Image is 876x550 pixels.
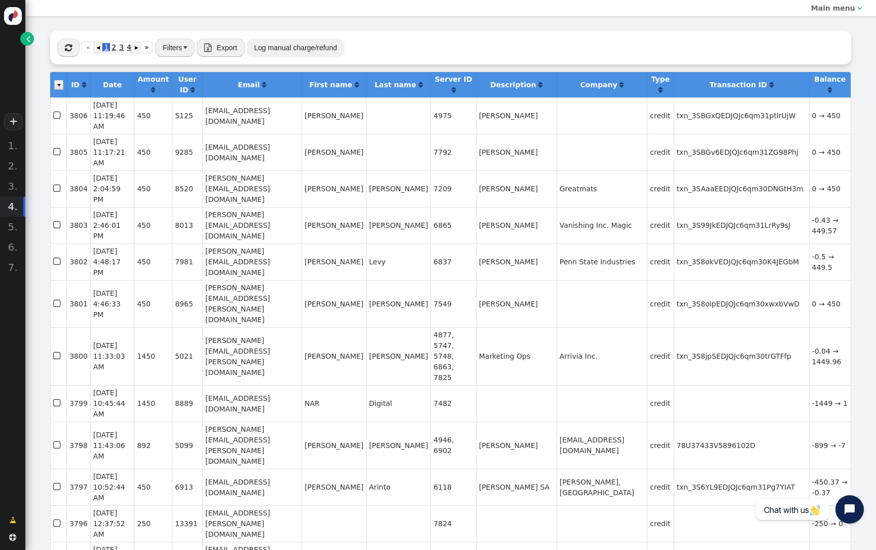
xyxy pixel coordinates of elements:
[172,97,202,134] td: 5125
[110,43,118,51] span: 2
[54,80,63,90] img: icon_dropdown_trigger.png
[857,5,862,12] span: 
[53,182,62,195] span: 
[538,81,542,89] a: 
[647,505,674,542] td: credit
[651,75,670,83] b: Type
[674,244,809,280] td: txn_3S8okVEDJQJc6qm30K4JEGbM
[262,81,266,88] span: Click to sort
[430,244,476,280] td: 6837
[93,101,125,130] span: [DATE] 11:19:46 AM
[430,469,476,505] td: 6118
[151,86,155,93] span: Click to sort
[828,86,832,94] a: 
[184,46,187,49] img: trigger_black.png
[53,438,62,452] span: 
[4,7,22,25] img: logo-icon.svg
[809,207,851,244] td: -0.43 → 449.57
[302,280,366,327] td: [PERSON_NAME]
[355,81,359,89] a: 
[647,327,674,385] td: credit
[66,385,90,422] td: 3799
[647,207,674,244] td: credit
[134,469,172,505] td: 450
[366,244,430,280] td: Levy
[302,327,366,385] td: [PERSON_NAME]
[809,422,851,469] td: -899 → -7
[674,469,809,505] td: txn_3S6YL9EDJQJc6qm31Pg7YIAT
[674,327,809,385] td: txn_3S8jpSEDJQJc6qm30trGTFfp
[82,81,86,89] a: 
[82,42,94,53] a: «
[809,327,851,385] td: -0.04 → 1449.96
[202,469,302,505] td: [EMAIL_ADDRESS][DOMAIN_NAME]
[118,43,125,51] span: 3
[366,207,430,244] td: [PERSON_NAME]
[103,81,122,89] b: Date
[10,515,16,526] span: 
[93,289,121,319] span: [DATE] 4:46:33 PM
[172,207,202,244] td: 8013
[430,327,476,385] td: 4877, 5747, 5748, 6863, 7825
[71,81,80,89] b: ID
[202,280,302,327] td: [PERSON_NAME][EMAIL_ADDRESS][PERSON_NAME][DOMAIN_NAME]
[452,86,456,93] span: Click to sort
[302,244,366,280] td: [PERSON_NAME]
[476,97,557,134] td: [PERSON_NAME]
[366,280,430,327] td: [PERSON_NAME]
[809,469,851,505] td: -450.37 → -0.37
[247,39,344,57] button: Log manual charge/refund
[452,86,456,94] a: 
[202,244,302,280] td: [PERSON_NAME][EMAIL_ADDRESS][DOMAIN_NAME]
[134,385,172,422] td: 1450
[94,42,102,53] a: ◂
[53,255,62,268] span: 
[93,174,121,203] span: [DATE] 2:04:59 PM
[490,81,536,89] b: Description
[4,113,22,130] a: +
[202,97,302,134] td: [EMAIL_ADDRESS][DOMAIN_NAME]
[66,207,90,244] td: 3803
[155,39,195,57] button: Filters
[538,81,542,88] span: Click to sort
[66,505,90,542] td: 3796
[366,327,430,385] td: [PERSON_NAME]
[134,97,172,134] td: 450
[674,134,809,170] td: txn_3SBGv6EDJQJc6qm31ZG98Phj
[202,170,302,207] td: [PERSON_NAME][EMAIL_ADDRESS][DOMAIN_NAME]
[93,247,121,277] span: [DATE] 4:48:17 PM
[674,207,809,244] td: txn_3S99JkEDJQJc6qm31LrRy9sJ
[647,97,674,134] td: credit
[93,137,125,167] span: [DATE] 11:17:21 AM
[66,469,90,505] td: 3797
[647,385,674,422] td: credit
[238,81,260,89] b: Email
[770,81,774,88] span: Click to sort
[53,109,62,122] span: 
[134,207,172,244] td: 450
[134,244,172,280] td: 450
[366,422,430,469] td: [PERSON_NAME]
[132,42,140,53] a: ▸
[580,81,617,89] b: Company
[435,75,472,83] b: Server ID
[557,327,647,385] td: Arrivia Inc.
[659,86,663,94] a: 
[134,327,172,385] td: 1450
[647,280,674,327] td: credit
[137,75,169,83] b: Amount
[202,385,302,422] td: [EMAIL_ADDRESS][DOMAIN_NAME]
[674,422,809,469] td: 78U37433V5896102D
[811,4,855,12] b: Main menu
[202,327,302,385] td: [PERSON_NAME][EMAIL_ADDRESS][PERSON_NAME][DOMAIN_NAME]
[151,86,155,94] a: 
[172,134,202,170] td: 9285
[430,280,476,327] td: 7549
[476,422,557,469] td: [PERSON_NAME]
[355,81,359,88] span: Click to sort
[302,385,366,422] td: NAR
[93,431,125,460] span: [DATE] 11:43:06 AM
[710,81,767,89] b: Transaction ID
[172,422,202,469] td: 5099
[202,207,302,244] td: [PERSON_NAME][EMAIL_ADDRESS][DOMAIN_NAME]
